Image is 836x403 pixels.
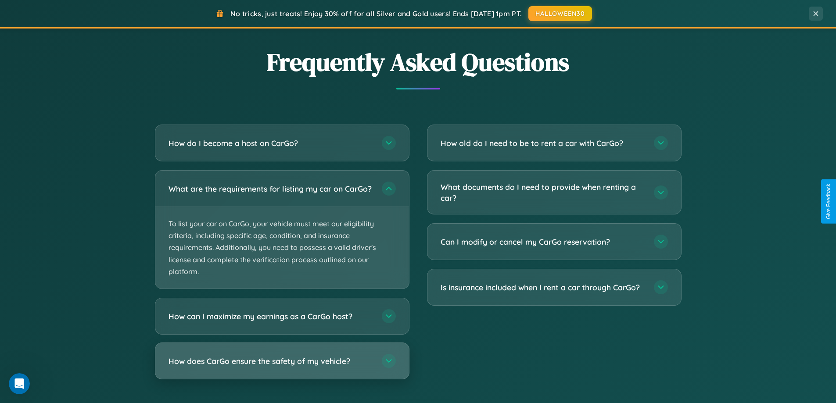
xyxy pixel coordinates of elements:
[441,182,645,203] h3: What documents do I need to provide when renting a car?
[441,138,645,149] h3: How old do I need to be to rent a car with CarGo?
[155,45,682,79] h2: Frequently Asked Questions
[169,311,373,322] h3: How can I maximize my earnings as a CarGo host?
[441,236,645,247] h3: Can I modify or cancel my CarGo reservation?
[441,282,645,293] h3: Is insurance included when I rent a car through CarGo?
[825,184,832,219] div: Give Feedback
[155,207,409,289] p: To list your car on CarGo, your vehicle must meet our eligibility criteria, including specific ag...
[169,138,373,149] h3: How do I become a host on CarGo?
[9,373,30,394] iframe: Intercom live chat
[169,356,373,367] h3: How does CarGo ensure the safety of my vehicle?
[528,6,592,21] button: HALLOWEEN30
[230,9,522,18] span: No tricks, just treats! Enjoy 30% off for all Silver and Gold users! Ends [DATE] 1pm PT.
[169,183,373,194] h3: What are the requirements for listing my car on CarGo?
